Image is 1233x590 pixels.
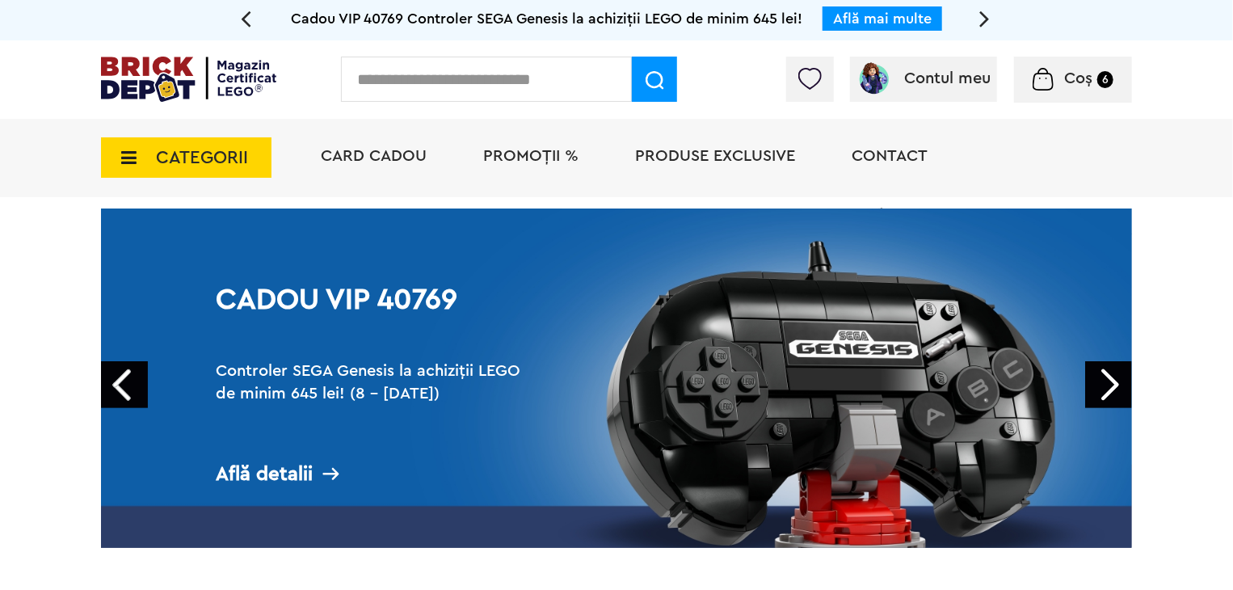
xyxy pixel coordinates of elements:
[905,70,991,86] span: Contul meu
[291,11,802,26] span: Cadou VIP 40769 Controler SEGA Genesis la achiziții LEGO de minim 645 lei!
[852,148,928,164] a: Contact
[833,11,932,26] a: Află mai multe
[856,70,991,86] a: Contul meu
[216,360,539,428] h2: Controler SEGA Genesis la achiziții LEGO de minim 645 lei! (8 - [DATE])
[101,209,1132,548] a: Cadou VIP 40769Controler SEGA Genesis la achiziții LEGO de minim 645 lei! (8 - [DATE])Află detalii
[156,149,248,166] span: CATEGORII
[101,361,148,408] a: Prev
[216,285,539,343] h1: Cadou VIP 40769
[1085,361,1132,408] a: Next
[216,464,539,484] div: Află detalii
[321,148,427,164] a: Card Cadou
[1097,71,1113,88] small: 6
[1064,70,1092,86] span: Coș
[635,148,795,164] a: Produse exclusive
[483,148,579,164] a: PROMOȚII %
